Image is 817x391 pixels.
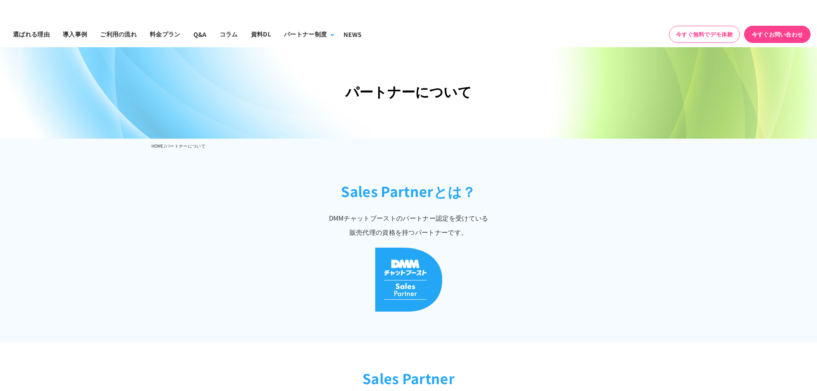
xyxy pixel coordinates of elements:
[244,21,277,47] a: 資料DL
[744,26,811,43] a: 今すぐお問い合わせ
[56,21,93,47] a: 導入事例
[151,142,164,149] a: HOME
[151,81,666,102] h1: パートナーについて
[6,21,56,47] a: 選ばれる理由
[93,21,143,47] a: ご利用の流れ
[284,30,327,39] div: パートナー制度
[166,141,205,151] li: パートナーについて
[669,26,740,43] a: 今すぐ無料でデモ体験
[337,21,368,47] a: NEWS
[213,21,244,47] a: コラム
[143,21,187,47] a: 料金プラン
[187,21,213,47] a: Q&A
[164,141,166,151] li: /
[375,248,443,312] img: DMMチャットブースト Sales Partner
